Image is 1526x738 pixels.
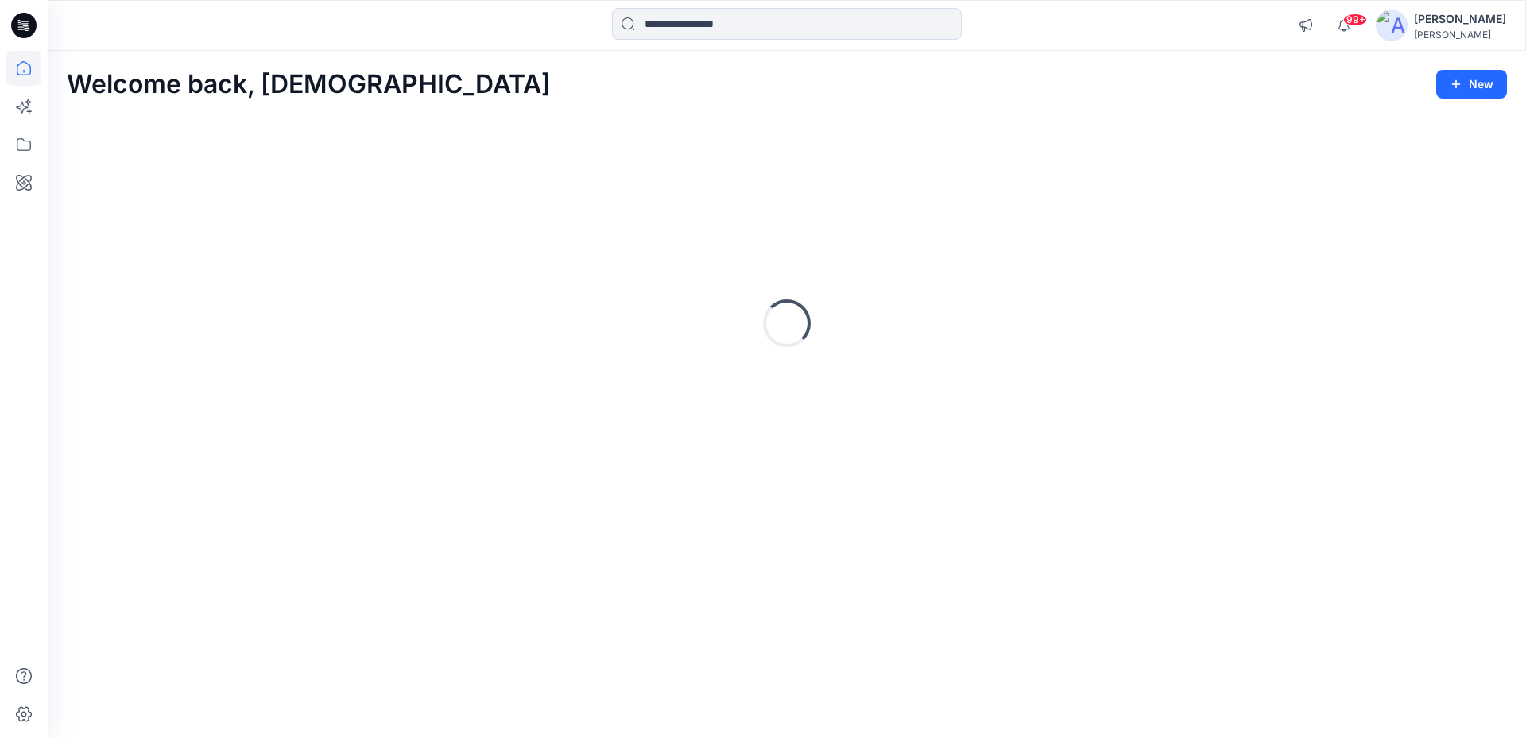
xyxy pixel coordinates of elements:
[1376,10,1408,41] img: avatar
[67,70,551,99] h2: Welcome back, [DEMOGRAPHIC_DATA]
[1414,10,1506,29] div: [PERSON_NAME]
[1343,14,1367,26] span: 99+
[1436,70,1507,99] button: New
[1414,29,1506,41] div: [PERSON_NAME]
